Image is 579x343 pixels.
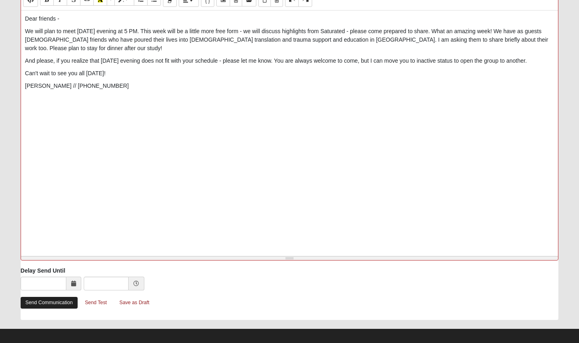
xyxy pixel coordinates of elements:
p: We will plan to meet [DATE] evening at 5 PM. This week will be a little more free form - we will ... [25,27,554,53]
p: [PERSON_NAME] // [PHONE_NUMBER] [25,82,554,90]
p: Can't wait to see you all [DATE]! [25,69,554,78]
p: And please, if you realize that [DATE] evening does not fit with your schedule - please let me kn... [25,57,554,65]
a: Send Communication [21,297,78,309]
label: Delay Send Until [21,267,65,275]
a: Send Test [80,296,112,309]
a: Save as Draft [114,296,154,309]
p: Dear friends - [25,15,554,23]
div: Resize [21,256,558,260]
